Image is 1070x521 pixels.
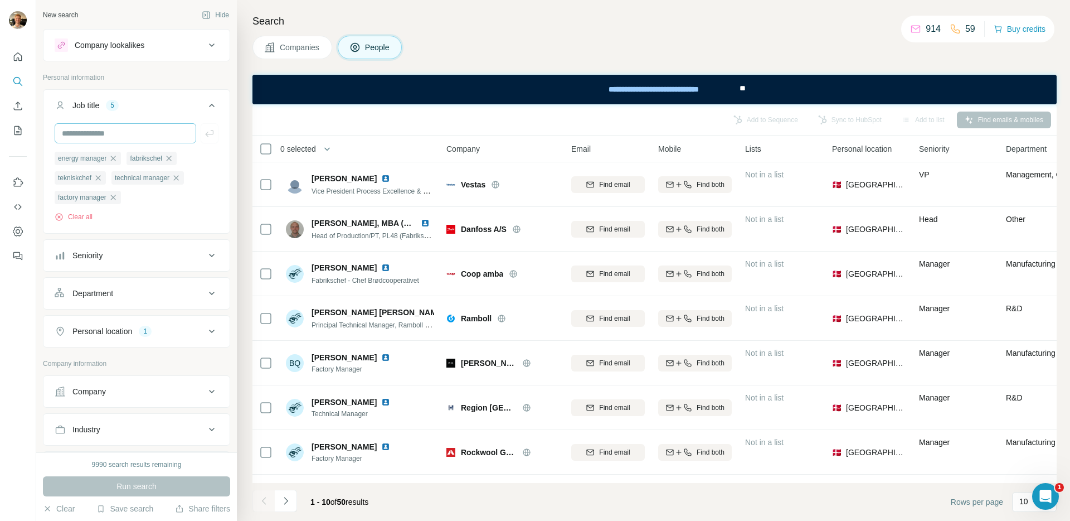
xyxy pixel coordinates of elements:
[139,326,152,336] div: 1
[9,197,27,217] button: Use Surfe API
[43,73,230,83] p: Personal information
[280,143,316,155] span: 0 selected
[312,352,377,363] span: [PERSON_NAME]
[846,224,906,235] span: [GEOGRAPHIC_DATA]
[1019,496,1028,507] p: 10
[1006,438,1056,447] span: Manufacturing
[43,318,230,345] button: Personal location1
[72,326,132,337] div: Personal location
[446,225,455,234] img: Logo of Danfoss A/S
[381,353,390,362] img: LinkedIn logo
[461,268,503,279] span: Coop amba
[599,313,630,324] span: Find email
[312,307,445,318] span: [PERSON_NAME] [PERSON_NAME]
[43,378,230,405] button: Company
[846,447,906,458] span: [GEOGRAPHIC_DATA]
[832,143,892,155] span: Personal location
[919,170,930,179] span: VP
[461,313,492,324] span: Ramboll
[381,442,390,451] img: LinkedIn logo
[951,496,1003,508] span: Rows per page
[252,13,1057,29] h4: Search
[446,269,455,278] img: Logo of Coop amba
[96,503,153,514] button: Save search
[175,503,230,514] button: Share filters
[446,314,455,323] img: Logo of Ramboll
[9,47,27,67] button: Quick start
[745,170,784,179] span: Not in a list
[312,320,477,329] span: Principal Technical Manager, Ramboll Energy Transition
[330,498,337,506] span: of
[312,277,419,284] span: Fabrikschef - Chef Brødcooperativet
[919,259,950,268] span: Manager
[919,143,949,155] span: Seniority
[658,355,732,372] button: Find both
[571,176,645,193] button: Find email
[9,172,27,192] button: Use Surfe on LinkedIn
[312,186,545,195] span: Vice President Process Excellence & Factory Manager [GEOGRAPHIC_DATA]
[381,263,390,272] img: LinkedIn logo
[312,364,395,374] span: Factory Manager
[337,498,346,506] span: 50
[252,75,1057,104] iframe: Banner
[310,498,330,506] span: 1 - 10
[965,22,975,36] p: 59
[381,398,390,407] img: LinkedIn logo
[312,441,377,452] span: [PERSON_NAME]
[697,224,724,234] span: Find both
[832,402,842,413] span: 🇩🇰
[832,358,842,369] span: 🇩🇰
[571,143,591,155] span: Email
[599,447,630,457] span: Find email
[745,393,784,402] span: Not in a list
[275,490,297,512] button: Navigate to next page
[745,259,784,268] span: Not in a list
[310,498,368,506] span: results
[286,399,304,417] img: Avatar
[286,265,304,283] img: Avatar
[846,402,906,413] span: [GEOGRAPHIC_DATA]
[846,179,906,190] span: [GEOGRAPHIC_DATA]
[312,262,377,273] span: [PERSON_NAME]
[599,224,630,234] span: Find email
[832,224,842,235] span: 🇩🇰
[919,349,950,358] span: Manager
[58,173,91,183] span: tekniskchef
[1006,215,1025,224] span: Other
[130,153,162,163] span: fabrikschef
[571,355,645,372] button: Find email
[1006,393,1023,402] span: R&D
[832,447,842,458] span: 🇩🇰
[461,224,507,235] span: Danfoss A/S
[75,40,144,51] div: Company lookalikes
[286,310,304,327] img: Avatar
[599,180,630,190] span: Find email
[43,359,230,369] p: Company information
[286,176,304,194] img: Avatar
[658,176,732,193] button: Find both
[571,221,645,238] button: Find email
[919,215,937,224] span: Head
[43,32,230,59] button: Company lookalikes
[286,354,304,372] div: BQ
[697,358,724,368] span: Find both
[658,444,732,461] button: Find both
[43,92,230,123] button: Job title5
[9,221,27,242] button: Dashboard
[745,304,784,313] span: Not in a list
[697,447,724,457] span: Find both
[846,268,906,279] span: [GEOGRAPHIC_DATA]
[697,269,724,279] span: Find both
[745,483,784,491] span: Not in a list
[832,268,842,279] span: 🇩🇰
[92,460,182,470] div: 9990 search results remaining
[446,403,455,412] img: Logo of Region Hovedstaden
[446,448,455,457] img: Logo of Rockwool Group
[745,143,761,155] span: Lists
[658,143,681,155] span: Mobile
[9,71,27,91] button: Search
[461,447,517,458] span: Rockwool Group
[43,503,75,514] button: Clear
[571,266,645,282] button: Find email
